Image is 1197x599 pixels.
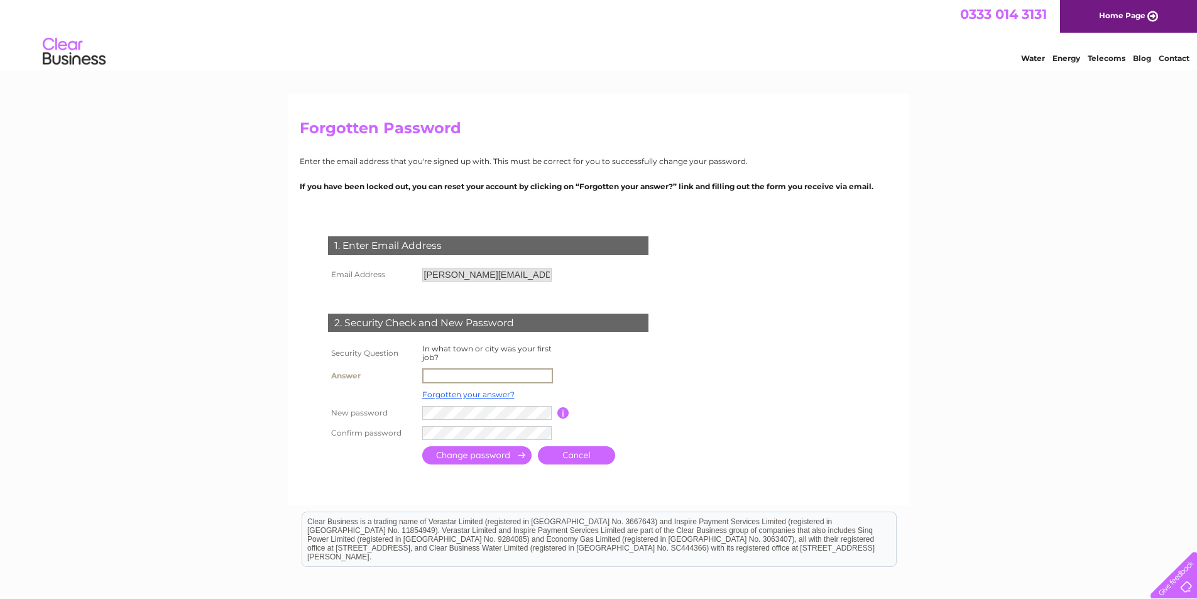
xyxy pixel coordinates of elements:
div: 1. Enter Email Address [328,236,648,255]
a: Forgotten your answer? [422,390,515,399]
a: Contact [1159,53,1189,63]
div: 2. Security Check and New Password [328,314,648,332]
label: In what town or city was your first job? [422,344,552,362]
a: Cancel [538,446,615,464]
a: Water [1021,53,1045,63]
a: Telecoms [1088,53,1125,63]
input: Information [557,407,569,419]
th: Security Question [325,341,419,365]
div: Clear Business is a trading name of Verastar Limited (registered in [GEOGRAPHIC_DATA] No. 3667643... [302,7,896,61]
a: Blog [1133,53,1151,63]
input: Submit [422,446,532,464]
h2: Forgotten Password [300,119,898,143]
a: 0333 014 3131 [960,6,1047,22]
p: Enter the email address that you're signed up with. This must be correct for you to successfully ... [300,155,898,167]
p: If you have been locked out, you can reset your account by clicking on “Forgotten your answer?” l... [300,180,898,192]
th: Answer [325,365,419,387]
img: logo.png [42,33,106,71]
th: Email Address [325,265,419,285]
th: New password [325,403,419,423]
a: Energy [1052,53,1080,63]
th: Confirm password [325,423,419,443]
